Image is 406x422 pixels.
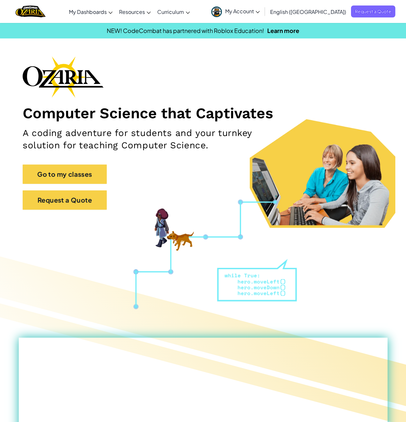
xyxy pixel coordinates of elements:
[119,8,145,15] span: Resources
[69,8,107,15] span: My Dashboards
[16,5,46,18] a: Ozaria by CodeCombat logo
[23,104,383,122] h1: Computer Science that Captivates
[267,3,349,20] a: English ([GEOGRAPHIC_DATA])
[267,27,299,34] a: Learn more
[351,5,395,17] a: Request a Quote
[154,3,193,20] a: Curriculum
[225,8,260,15] span: My Account
[23,56,104,98] img: Ozaria branding logo
[208,1,263,22] a: My Account
[16,5,46,18] img: Home
[107,27,264,34] span: NEW! CodeCombat has partnered with Roblox Education!
[116,3,154,20] a: Resources
[270,8,346,15] span: English ([GEOGRAPHIC_DATA])
[157,8,184,15] span: Curriculum
[66,3,116,20] a: My Dashboards
[23,127,264,152] h2: A coding adventure for students and your turnkey solution for teaching Computer Science.
[23,190,107,210] a: Request a Quote
[211,6,222,17] img: avatar
[23,164,107,184] a: Go to my classes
